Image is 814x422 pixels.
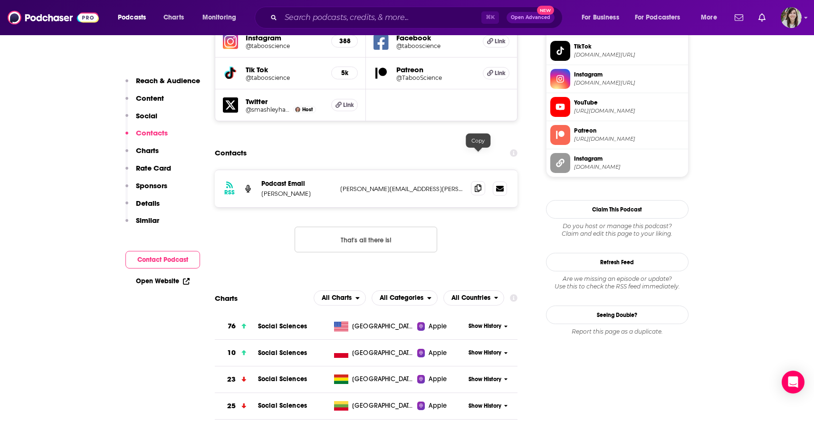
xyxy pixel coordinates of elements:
[340,185,464,193] p: [PERSON_NAME][EMAIL_ADDRESS][PERSON_NAME][DOMAIN_NAME]
[215,393,258,419] a: 25
[163,11,184,24] span: Charts
[372,290,438,306] h2: Categories
[215,294,238,303] h2: Charts
[465,402,511,410] button: Show History
[469,375,501,384] span: Show History
[157,10,190,25] a: Charts
[246,33,324,42] h5: Instagram
[322,295,352,301] span: All Charts
[483,35,509,48] a: Link
[258,402,307,410] a: Social Sciences
[118,11,146,24] span: Podcasts
[429,401,447,411] span: Apple
[228,321,236,332] h3: 76
[451,295,490,301] span: All Countries
[331,99,358,111] a: Link
[507,12,555,23] button: Open AdvancedNew
[125,251,200,269] button: Contact Podcast
[396,65,475,74] h5: Patreon
[136,146,159,155] p: Charts
[330,322,417,331] a: [GEOGRAPHIC_DATA]
[258,322,307,330] a: Social Sciences
[281,10,481,25] input: Search podcasts, credits, & more...
[111,10,158,25] button: open menu
[465,322,511,330] button: Show History
[443,290,505,306] button: open menu
[343,101,354,109] span: Link
[575,10,631,25] button: open menu
[481,11,499,24] span: ⌘ K
[429,348,447,358] span: Apple
[224,189,235,196] h3: RSS
[136,216,159,225] p: Similar
[215,144,247,162] h2: Contacts
[546,328,689,336] div: Report this page as a duplicate.
[246,106,291,113] a: @smashleyhamer
[574,107,684,115] span: https://www.youtube.com/@tabooscience
[295,107,300,112] img: Ashley Hamer
[417,401,465,411] a: Apple
[417,322,465,331] a: Apple
[469,322,501,330] span: Show History
[330,348,417,358] a: [GEOGRAPHIC_DATA]
[755,10,769,26] a: Show notifications dropdown
[352,348,414,358] span: Poland
[136,163,171,173] p: Rate Card
[469,402,501,410] span: Show History
[511,15,550,20] span: Open Advanced
[125,111,157,129] button: Social
[136,181,167,190] p: Sponsors
[546,200,689,219] button: Claim This Podcast
[339,69,350,77] h5: 5k
[495,38,506,45] span: Link
[136,76,200,85] p: Reach & Audience
[227,374,236,385] h3: 23
[136,111,157,120] p: Social
[550,69,684,89] a: Instagram[DOMAIN_NAME][URL]
[136,94,164,103] p: Content
[574,51,684,58] span: tiktok.com/@tabooscience
[352,374,414,384] span: Bolivia, Plurinational State of
[546,222,689,230] span: Do you host or manage this podcast?
[546,253,689,271] button: Refresh Feed
[258,375,307,383] a: Social Sciences
[8,9,99,27] img: Podchaser - Follow, Share and Rate Podcasts
[330,374,417,384] a: [GEOGRAPHIC_DATA], Plurinational State of
[546,222,689,238] div: Claim and edit this page to your liking.
[136,277,190,285] a: Open Website
[396,33,475,42] h5: Facebook
[469,349,501,357] span: Show History
[125,94,164,111] button: Content
[264,7,572,29] div: Search podcasts, credits, & more...
[550,97,684,117] a: YouTube[URL][DOMAIN_NAME]
[380,295,423,301] span: All Categories
[582,11,619,24] span: For Business
[314,290,366,306] button: open menu
[574,98,684,107] span: YouTube
[701,11,717,24] span: More
[546,275,689,290] div: Are we missing an episode or update? Use this to check the RSS feed immediately.
[574,42,684,51] span: TikTok
[295,227,437,252] button: Nothing here.
[246,74,324,81] h5: @tabooscience
[215,340,258,366] a: 10
[429,374,447,384] span: Apple
[246,97,324,106] h5: Twitter
[550,125,684,145] a: Patreon[URL][DOMAIN_NAME]
[396,74,475,81] a: @TabooScience
[574,154,684,163] span: Instagram
[465,349,511,357] button: Show History
[125,128,168,146] button: Contacts
[125,199,160,216] button: Details
[465,375,511,384] button: Show History
[258,349,307,357] a: Social Sciences
[550,41,684,61] a: TikTok[DOMAIN_NAME][URL]
[396,42,475,49] a: @tabooscience
[227,347,236,358] h3: 10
